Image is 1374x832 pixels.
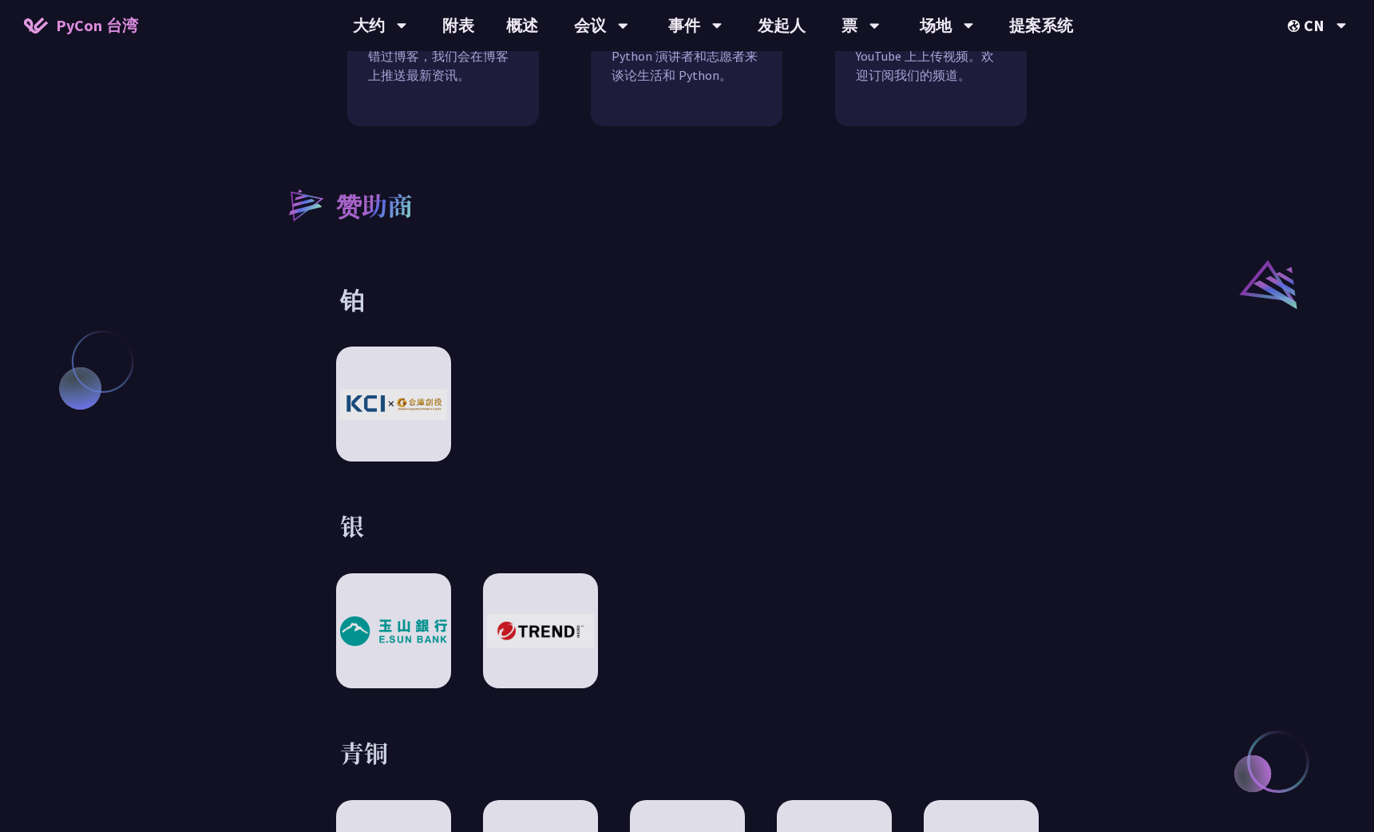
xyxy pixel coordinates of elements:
img: KCI-Global x TCVC [340,389,447,420]
font: 票 [841,14,857,38]
h2: 赞助商 [336,185,413,224]
p: PyCon TW 每年都会在 YouTube 上上传视频。欢迎订阅我们的频道。 [836,27,1026,109]
font: 场地 [920,14,952,38]
h3: 铂 [340,283,1035,315]
a: PyCon 台湾 [8,6,154,46]
span: PyCon 台湾 [56,14,138,38]
img: 玉山商业银行 [340,616,447,646]
img: 区域设置图标 [1288,20,1304,32]
p: 接收最新消息，一定不能错过博客，我们会在博客上推送最新资讯。 [348,27,538,109]
font: 会议 [574,14,606,38]
img: 趋势科技 Trend Micro [487,614,594,648]
h3: 青铜 [340,736,1035,768]
h3: 银 [340,509,1035,541]
img: PyCon TW 2025 的主页图标 [24,18,48,34]
font: CN [1304,14,1325,38]
font: 大约 [353,14,385,38]
p: 多年来，PyCast 经常邀请 Python 演讲者和志愿者来谈论生活和 Python。 [592,27,782,109]
font: 事件 [668,14,700,38]
img: 标题-子弹 [272,174,336,235]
